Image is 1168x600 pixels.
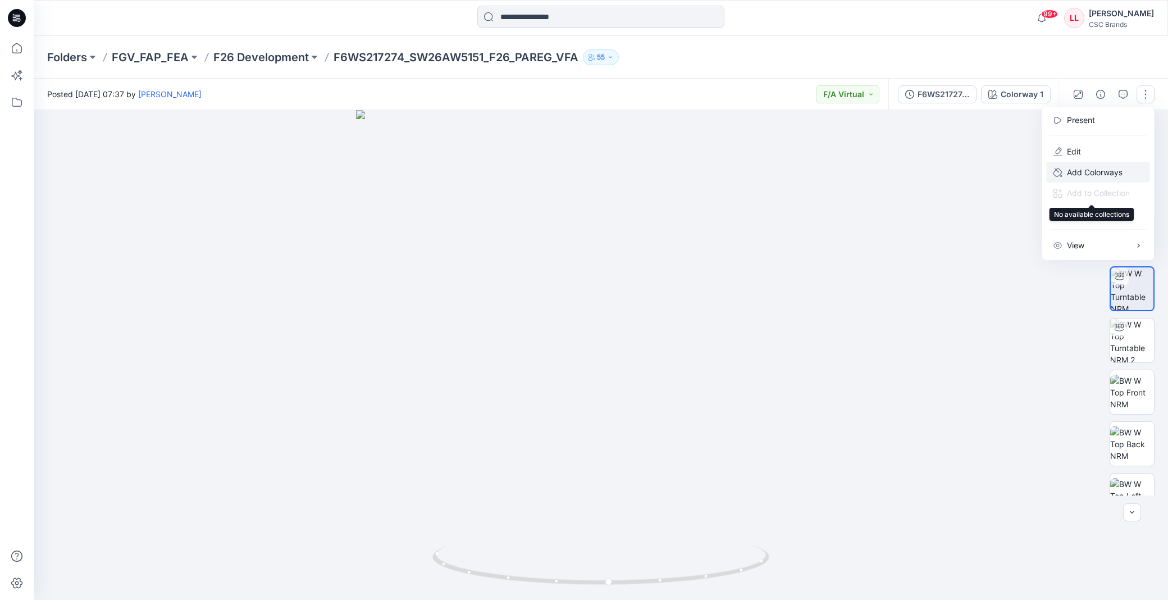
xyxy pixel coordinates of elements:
img: BW W Top Turntable NRM 2 [1110,319,1154,362]
button: 55 [583,49,619,65]
p: View [1067,239,1084,251]
img: BW W Top Front NRM [1110,375,1154,410]
p: Duplicate to... [1067,208,1118,220]
a: FGV_FAP_FEA [112,49,189,65]
img: BW W Top Left NRM [1110,478,1154,513]
div: CSC Brands [1089,20,1154,29]
a: Present [1067,114,1095,126]
p: 55 [597,51,605,63]
button: Details [1092,85,1110,103]
span: Posted [DATE] 07:37 by [47,88,202,100]
span: 99+ [1041,10,1058,19]
button: Colorway 1 [981,85,1051,103]
a: Edit [1067,146,1081,157]
p: F6WS217274_SW26AW5151_F26_PAREG_VFA [334,49,578,65]
a: [PERSON_NAME] [138,89,202,99]
p: Add Colorways [1067,166,1123,178]
div: LL [1064,8,1084,28]
img: BW W Top Turntable NRM [1111,267,1153,310]
div: Colorway 1 [1001,88,1043,101]
a: Folders [47,49,87,65]
div: [PERSON_NAME] [1089,7,1154,20]
a: F26 Development [213,49,309,65]
button: F6WS217274_SW26AW5151_F26_PAREG_VFA [898,85,977,103]
img: BW W Top Back NRM [1110,426,1154,462]
div: F6WS217274_SW26AW5151_F26_PAREG_VFA [918,88,969,101]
